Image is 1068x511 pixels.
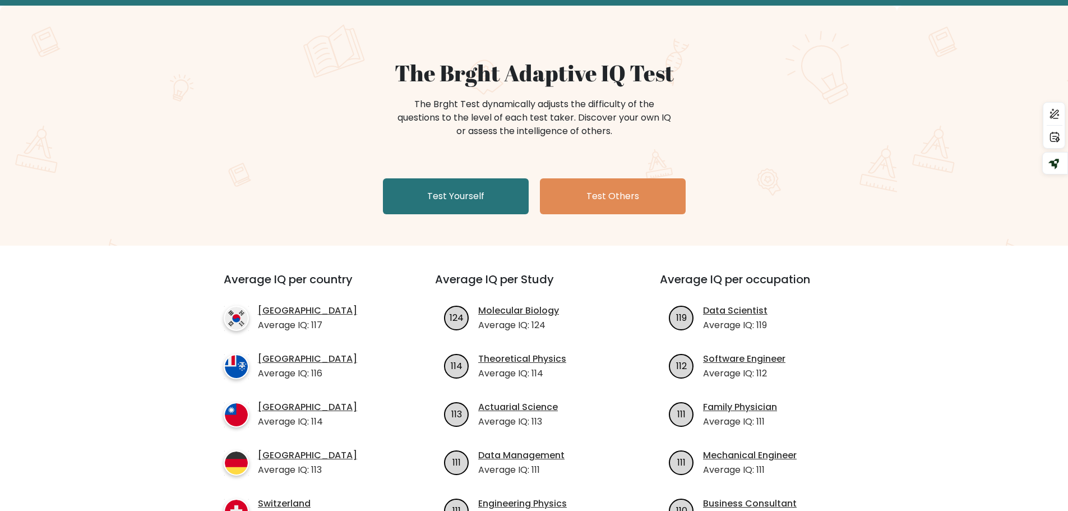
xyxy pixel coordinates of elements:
p: Average IQ: 111 [703,415,777,429]
a: Test Others [540,178,686,214]
img: country [224,354,249,379]
a: Theoretical Physics [478,352,566,366]
text: 119 [676,311,687,324]
text: 124 [450,311,464,324]
p: Average IQ: 114 [258,415,357,429]
text: 111 [677,407,686,420]
h3: Average IQ per country [224,273,395,300]
a: Test Yourself [383,178,529,214]
a: Actuarial Science [478,400,558,414]
a: Data Scientist [703,304,768,317]
text: 112 [676,359,687,372]
a: [GEOGRAPHIC_DATA] [258,304,357,317]
div: The Brght Test dynamically adjusts the difficulty of the questions to the level of each test take... [394,98,674,138]
p: Average IQ: 124 [478,319,559,332]
a: Mechanical Engineer [703,449,797,462]
a: [GEOGRAPHIC_DATA] [258,352,357,366]
p: Average IQ: 113 [258,463,357,477]
a: Switzerland [258,497,322,510]
text: 111 [677,455,686,468]
a: [GEOGRAPHIC_DATA] [258,400,357,414]
text: 111 [452,455,461,468]
p: Average IQ: 111 [703,463,797,477]
a: Business Consultant [703,497,797,510]
p: Average IQ: 112 [703,367,785,380]
h3: Average IQ per Study [435,273,633,300]
text: 114 [451,359,463,372]
p: Average IQ: 119 [703,319,768,332]
img: country [224,306,249,331]
a: Data Management [478,449,565,462]
p: Average IQ: 113 [478,415,558,429]
a: Software Engineer [703,352,785,366]
a: Engineering Physics [478,497,567,510]
h1: The Brght Adaptive IQ Test [261,59,808,86]
a: Family Physician [703,400,777,414]
text: 113 [451,407,462,420]
img: country [224,402,249,427]
a: [GEOGRAPHIC_DATA] [258,449,357,462]
img: country [224,450,249,476]
p: Average IQ: 111 [478,463,565,477]
p: Average IQ: 117 [258,319,357,332]
h3: Average IQ per occupation [660,273,858,300]
a: Molecular Biology [478,304,559,317]
p: Average IQ: 114 [478,367,566,380]
p: Average IQ: 116 [258,367,357,380]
